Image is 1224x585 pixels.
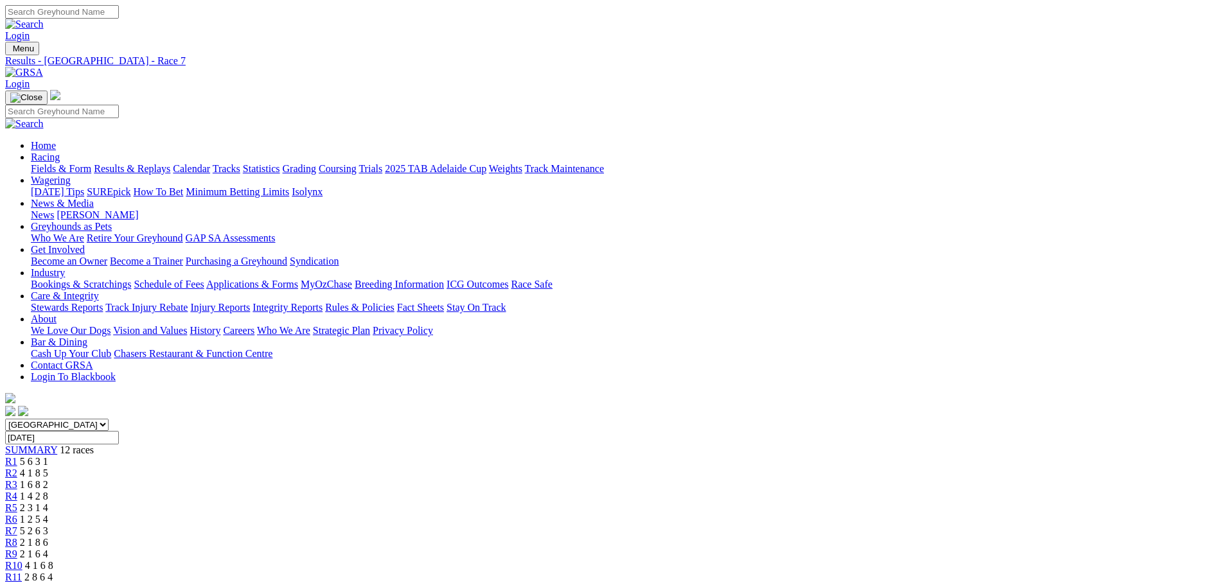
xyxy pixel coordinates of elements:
span: 1 2 5 4 [20,514,48,525]
a: Applications & Forms [206,279,298,290]
a: Grading [283,163,316,174]
a: History [190,325,220,336]
a: Get Involved [31,244,85,255]
a: 2025 TAB Adelaide Cup [385,163,486,174]
a: News & Media [31,198,94,209]
button: Toggle navigation [5,91,48,105]
a: How To Bet [134,186,184,197]
span: 1 4 2 8 [20,491,48,502]
a: We Love Our Dogs [31,325,111,336]
a: R8 [5,537,17,548]
img: Close [10,92,42,103]
a: About [31,313,57,324]
span: 4 1 6 8 [25,560,53,571]
a: Wagering [31,175,71,186]
a: Industry [31,267,65,278]
img: GRSA [5,67,43,78]
a: Results & Replays [94,163,170,174]
a: MyOzChase [301,279,352,290]
a: Coursing [319,163,357,174]
img: logo-grsa-white.png [50,90,60,100]
a: Fields & Form [31,163,91,174]
div: News & Media [31,209,1219,221]
div: Get Involved [31,256,1219,267]
a: ICG Outcomes [447,279,508,290]
span: 12 races [60,444,94,455]
div: Greyhounds as Pets [31,232,1219,244]
span: 2 1 8 6 [20,537,48,548]
div: Industry [31,279,1219,290]
a: Isolynx [292,186,323,197]
input: Search [5,105,119,118]
span: 2 8 6 4 [24,572,53,582]
a: R6 [5,514,17,525]
a: Become a Trainer [110,256,183,266]
a: Trials [359,163,382,174]
div: Wagering [31,186,1219,198]
a: Become an Owner [31,256,107,266]
a: Stay On Track [447,302,506,313]
a: Contact GRSA [31,360,93,371]
a: GAP SA Assessments [186,232,276,243]
span: 4 1 8 5 [20,467,48,478]
a: Integrity Reports [253,302,323,313]
a: Greyhounds as Pets [31,221,112,232]
a: Chasers Restaurant & Function Centre [114,348,272,359]
input: Search [5,5,119,19]
div: About [31,325,1219,336]
a: Track Injury Rebate [105,302,188,313]
a: SUREpick [87,186,130,197]
a: Login To Blackbook [31,371,116,382]
a: R1 [5,456,17,467]
a: R9 [5,548,17,559]
a: Statistics [243,163,280,174]
a: Race Safe [511,279,552,290]
a: Results - [GEOGRAPHIC_DATA] - Race 7 [5,55,1219,67]
a: R11 [5,572,22,582]
a: Bookings & Scratchings [31,279,131,290]
a: Schedule of Fees [134,279,204,290]
img: facebook.svg [5,406,15,416]
a: Strategic Plan [313,325,370,336]
a: SUMMARY [5,444,57,455]
a: Retire Your Greyhound [87,232,183,243]
a: R2 [5,467,17,478]
a: R10 [5,560,22,571]
a: Home [31,140,56,151]
div: Racing [31,163,1219,175]
a: Login [5,78,30,89]
a: Care & Integrity [31,290,99,301]
a: News [31,209,54,220]
a: Login [5,30,30,41]
span: 5 6 3 1 [20,456,48,467]
a: [PERSON_NAME] [57,209,138,220]
a: Racing [31,152,60,162]
a: R7 [5,525,17,536]
span: R5 [5,502,17,513]
a: Syndication [290,256,339,266]
img: twitter.svg [18,406,28,416]
span: 2 3 1 4 [20,502,48,513]
button: Toggle navigation [5,42,39,55]
a: Purchasing a Greyhound [186,256,287,266]
img: logo-grsa-white.png [5,393,15,403]
span: 1 6 8 2 [20,479,48,490]
a: Track Maintenance [525,163,604,174]
a: Injury Reports [190,302,250,313]
img: Search [5,118,44,130]
a: R3 [5,479,17,490]
a: Breeding Information [355,279,444,290]
a: Tracks [213,163,240,174]
a: R4 [5,491,17,502]
a: Careers [223,325,254,336]
img: Search [5,19,44,30]
a: Vision and Values [113,325,187,336]
span: Menu [13,44,34,53]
